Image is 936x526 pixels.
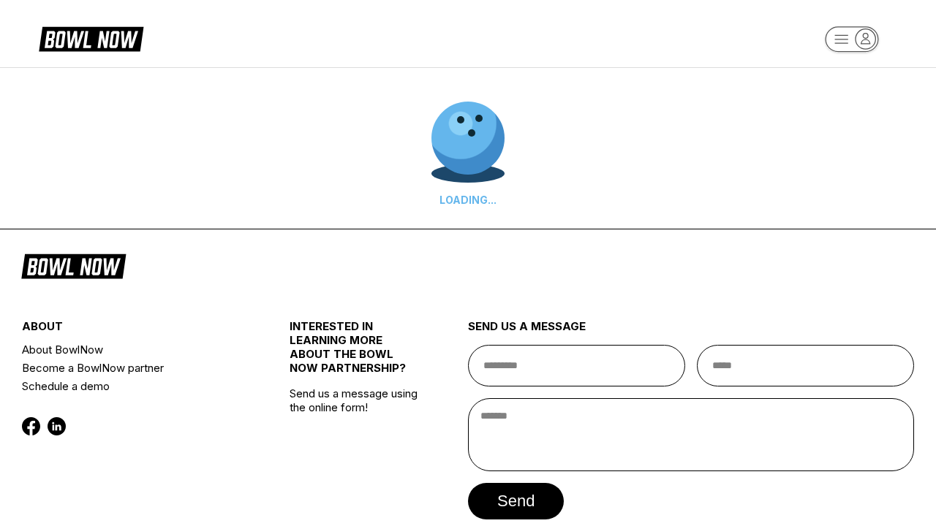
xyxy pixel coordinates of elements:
[22,340,245,359] a: About BowlNow
[468,483,564,519] button: send
[22,319,245,340] div: about
[468,319,914,345] div: send us a message
[431,194,505,206] div: LOADING...
[22,377,245,395] a: Schedule a demo
[22,359,245,377] a: Become a BowlNow partner
[290,319,423,386] div: INTERESTED IN LEARNING MORE ABOUT THE BOWL NOW PARTNERSHIP?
